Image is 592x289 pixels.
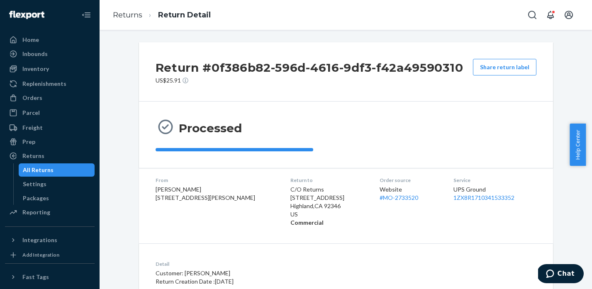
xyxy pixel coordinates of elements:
[156,269,385,277] p: Customer: [PERSON_NAME]
[5,206,95,219] a: Reporting
[380,194,418,201] a: #MO-2733520
[290,177,366,184] dt: Return to
[19,192,95,205] a: Packages
[23,166,54,174] div: All Returns
[23,194,49,202] div: Packages
[9,11,44,19] img: Flexport logo
[538,264,584,285] iframe: Opens a widget where you can chat to one of our agents
[5,33,95,46] a: Home
[380,177,440,184] dt: Order source
[156,177,277,184] dt: From
[570,124,586,166] button: Help Center
[19,163,95,177] a: All Returns
[290,219,324,226] strong: Commercial
[290,194,366,202] p: [STREET_ADDRESS]
[5,106,95,119] a: Parcel
[22,94,42,102] div: Orders
[156,260,385,267] dt: Detail
[290,185,366,194] p: C/O Returns
[22,36,39,44] div: Home
[156,76,463,85] p: US$25.91
[22,109,40,117] div: Parcel
[5,233,95,247] button: Integrations
[113,10,142,19] a: Returns
[22,80,66,88] div: Replenishments
[453,194,514,201] a: 1ZX8R1710341533352
[5,121,95,134] a: Freight
[473,59,536,75] button: Share return label
[22,273,49,281] div: Fast Tags
[290,202,366,210] p: Highland , CA 92346
[22,152,44,160] div: Returns
[22,251,59,258] div: Add Integration
[22,236,57,244] div: Integrations
[5,62,95,75] a: Inventory
[156,59,463,76] h2: Return #0f386b82-596d-4616-9df3-f42a49590310
[156,186,255,201] span: [PERSON_NAME] [STREET_ADDRESS][PERSON_NAME]
[5,250,95,260] a: Add Integration
[5,91,95,104] a: Orders
[453,186,486,193] span: UPS Ground
[290,210,366,219] p: US
[524,7,541,23] button: Open Search Box
[542,7,559,23] button: Open notifications
[453,177,536,184] dt: Service
[560,7,577,23] button: Open account menu
[19,177,95,191] a: Settings
[22,124,43,132] div: Freight
[5,149,95,163] a: Returns
[106,3,217,27] ol: breadcrumbs
[22,138,35,146] div: Prep
[158,10,211,19] a: Return Detail
[22,50,48,58] div: Inbounds
[380,185,440,202] div: Website
[5,47,95,61] a: Inbounds
[78,7,95,23] button: Close Navigation
[22,208,50,216] div: Reporting
[156,277,385,286] p: Return Creation Date : [DATE]
[23,180,46,188] div: Settings
[5,270,95,284] button: Fast Tags
[5,77,95,90] a: Replenishments
[22,65,49,73] div: Inventory
[179,121,242,136] h3: Processed
[5,135,95,148] a: Prep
